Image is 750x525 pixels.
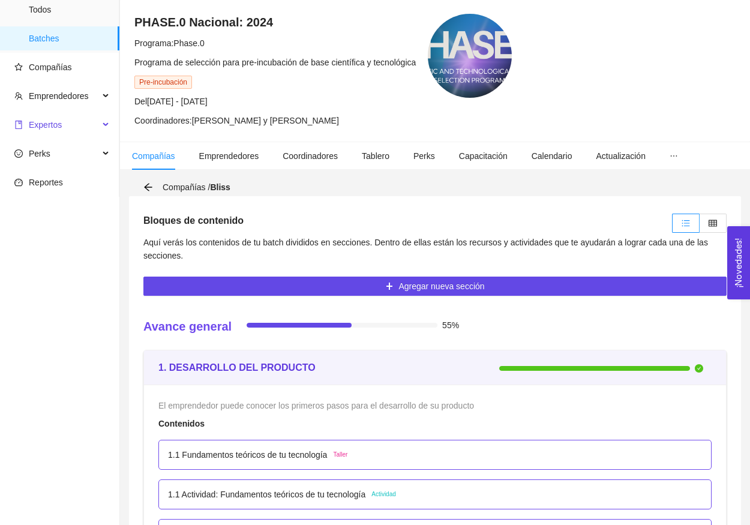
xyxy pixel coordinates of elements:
h5: Bloques de contenido [143,214,244,228]
span: Programa de selección para pre-incubación de base científica y tecnológica [134,58,416,67]
span: Batches [29,26,110,50]
span: Perks [413,151,435,161]
span: plus [385,282,394,292]
span: Programa: Phase.0 [134,38,205,48]
span: Taller [333,450,347,460]
span: Perks [29,149,50,158]
span: Compañías [132,151,175,161]
span: Agregar nueva sección [398,280,484,293]
strong: Contenidos [158,419,205,428]
h4: PHASE.0 Nacional: 2024 [134,14,416,31]
strong: Bliss [210,182,230,192]
span: ellipsis [670,152,678,160]
span: team [14,92,23,100]
span: Expertos [29,120,62,130]
span: Del [DATE] - [DATE] [134,97,208,106]
span: check-circle [695,364,703,373]
span: Coordinadores: [PERSON_NAME] y [PERSON_NAME] [134,116,339,125]
p: 1.1 Fundamentos teóricos de tu tecnología [168,448,327,461]
span: Actualización [596,151,646,161]
span: star [14,63,23,71]
div: Volver [143,182,153,193]
span: arrow-left [143,182,153,192]
span: 55% [442,321,459,329]
button: plusAgregar nueva sección [143,277,727,296]
span: Aquí verás los contenidos de tu batch divididos en secciones. Dentro de ellas están los recursos ... [143,238,708,260]
span: book [14,121,23,129]
p: 1.1 Actividad: Fundamentos teóricos de tu tecnología [168,488,365,501]
span: Calendario [532,151,572,161]
h4: Avance general [143,318,232,335]
span: smile [14,149,23,158]
span: Emprendedores [199,151,259,161]
span: Compañías [29,62,72,72]
span: Pre-incubación [134,76,192,89]
span: unordered-list [682,219,690,227]
span: table [709,219,717,227]
span: Capacitación [459,151,508,161]
span: Tablero [362,151,389,161]
span: El emprendedor puede conocer los primeros pasos para el desarrollo de su producto [158,401,474,410]
button: Open Feedback Widget [727,226,750,299]
span: Coordinadores [283,151,338,161]
span: Reportes [29,178,63,187]
span: Actividad [371,490,396,499]
span: Emprendedores [29,91,89,101]
strong: 1. DESARROLLO DEL PRODUCTO [158,362,316,373]
span: Compañías / [163,182,230,192]
span: dashboard [14,178,23,187]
